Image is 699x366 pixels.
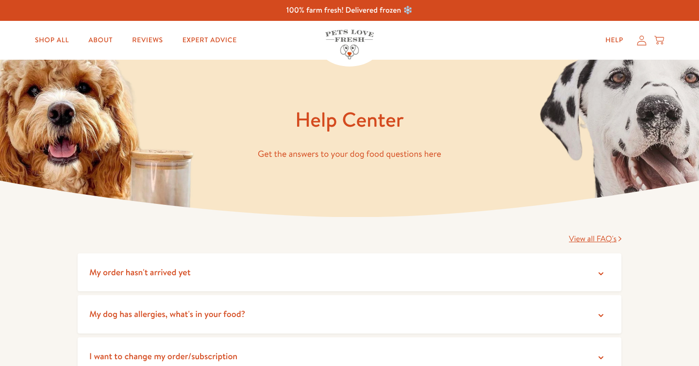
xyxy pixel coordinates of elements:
[89,350,237,362] span: I want to change my order/subscription
[78,295,621,333] summary: My dog has allergies, what's in your food?
[569,233,621,244] a: View all FAQ's
[89,308,245,320] span: My dog has allergies, what's in your food?
[124,31,170,50] a: Reviews
[78,253,621,292] summary: My order hasn't arrived yet
[598,31,631,50] a: Help
[89,266,191,278] span: My order hasn't arrived yet
[78,147,621,162] p: Get the answers to your dog food questions here
[569,233,616,244] span: View all FAQ's
[78,106,621,133] h1: Help Center
[325,30,374,59] img: Pets Love Fresh
[81,31,120,50] a: About
[175,31,245,50] a: Expert Advice
[27,31,77,50] a: Shop All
